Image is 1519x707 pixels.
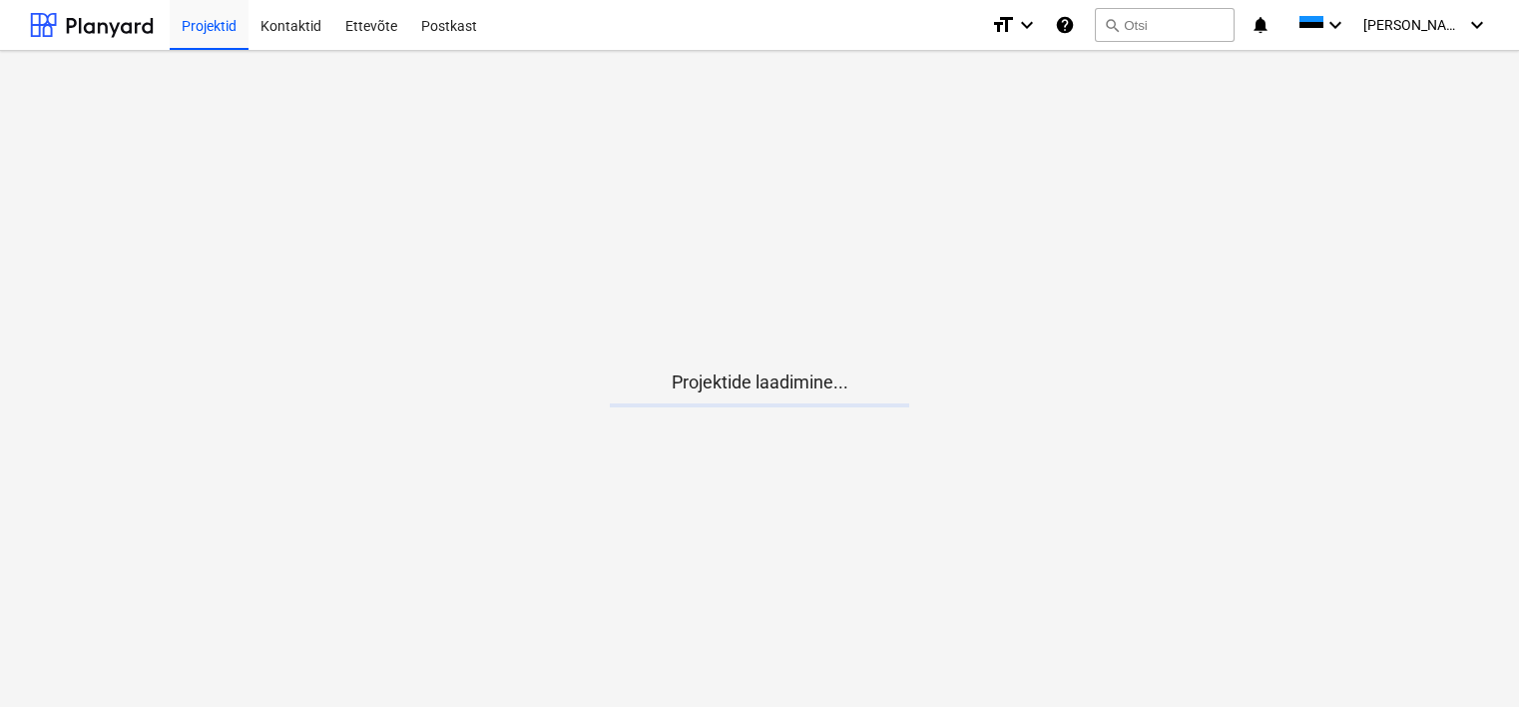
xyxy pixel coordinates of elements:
i: keyboard_arrow_down [1323,13,1347,37]
i: Abikeskus [1055,13,1075,37]
i: keyboard_arrow_down [1015,13,1039,37]
span: search [1104,17,1120,33]
i: format_size [991,13,1015,37]
i: keyboard_arrow_down [1465,13,1489,37]
i: notifications [1251,13,1270,37]
p: Projektide laadimine... [610,370,909,394]
button: Otsi [1095,8,1235,42]
span: [PERSON_NAME] [1363,17,1463,33]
